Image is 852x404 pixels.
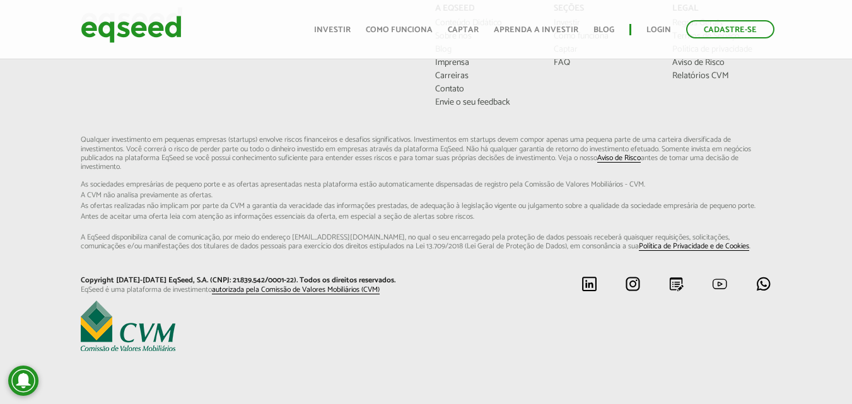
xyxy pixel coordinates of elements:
[81,181,772,188] span: As sociedades empresárias de pequeno porte e as ofertas apresentadas nesta plataforma estão aut...
[668,276,684,292] img: blog.svg
[448,26,479,34] a: Captar
[435,59,535,67] a: Imprensa
[639,243,749,251] a: Política de Privacidade e de Cookies
[625,276,641,292] img: instagram.svg
[435,98,535,107] a: Envie o seu feedback
[81,213,772,221] span: Antes de aceitar uma oferta leia com atenção as informações essenciais da oferta, em especial...
[81,13,182,46] img: EqSeed
[593,26,614,34] a: Blog
[756,276,771,292] img: whatsapp.svg
[554,59,653,67] a: FAQ
[712,276,728,292] img: youtube.svg
[597,154,641,163] a: Aviso de Risco
[646,26,671,34] a: Login
[81,202,772,210] span: As ofertas realizadas não implicam por parte da CVM a garantia da veracidade das informações p...
[686,20,774,38] a: Cadastre-se
[672,72,772,81] a: Relatórios CVM
[81,136,772,251] p: Qualquer investimento em pequenas empresas (startups) envolve riscos financeiros e desafios signi...
[581,276,597,292] img: linkedin.svg
[435,85,535,94] a: Contato
[212,286,380,294] a: autorizada pela Comissão de Valores Mobiliários (CVM)
[81,276,417,285] p: Copyright [DATE]-[DATE] EqSeed, S.A. (CNPJ: 21.839.542/0001-22). Todos os direitos reservados.
[81,192,772,199] span: A CVM não analisa previamente as ofertas.
[672,59,772,67] a: Aviso de Risco
[81,286,417,294] p: EqSeed é uma plataforma de investimento
[494,26,578,34] a: Aprenda a investir
[435,72,535,81] a: Carreiras
[314,26,351,34] a: Investir
[81,301,175,351] img: EqSeed é uma plataforma de investimento autorizada pela Comissão de Valores Mobiliários (CVM)
[366,26,433,34] a: Como funciona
